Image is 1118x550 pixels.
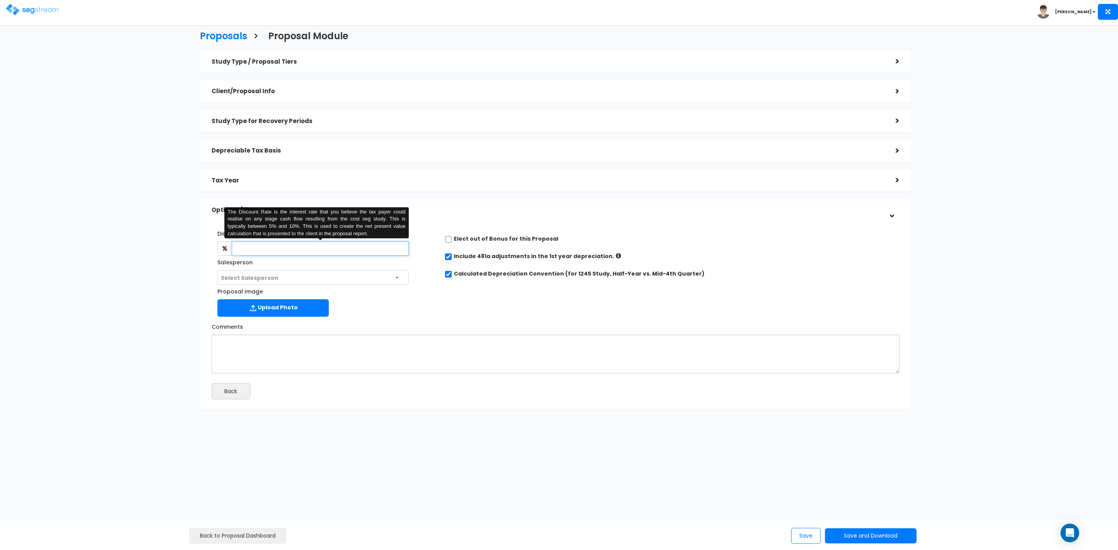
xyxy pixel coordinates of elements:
[884,56,899,68] div: >
[884,145,899,157] div: >
[253,31,259,43] h3: >
[212,118,884,125] h5: Study Type for Recovery Periods
[262,23,348,47] a: Proposal Module
[1061,524,1079,542] div: Open Intercom Messenger
[884,174,899,186] div: >
[884,85,899,97] div: >
[212,383,250,399] button: Back
[212,207,884,213] h5: Optional / Final values
[224,207,408,238] div: The Discount Rate is the interest rate that you believe the tax payer could realise on any stage ...
[248,303,258,313] img: Upload Icon
[825,528,917,543] button: Save and Download
[6,4,60,15] img: logo.png
[189,528,286,544] a: Back to Proposal Dashboard
[885,203,898,218] div: >
[217,227,315,238] label: Discount Rate for NPV Calculation:
[454,270,705,278] label: Calculated Depreciation Convention (for 1245 Study, Half-Year vs. Mid-4th Quarter)
[221,274,278,282] span: Select Salesperson
[454,252,614,260] label: Include 481a adjustments in the 1st year depreciation.
[200,31,247,43] h3: Proposals
[212,59,884,65] h5: Study Type / Proposal Tiers
[217,285,263,295] label: Proposal Image
[212,147,884,154] h5: Depreciable Tax Basis
[217,299,329,317] label: Upload Photo
[1055,9,1092,15] b: [PERSON_NAME]
[217,256,253,266] label: Salesperson
[791,528,821,544] button: Save
[454,235,558,243] label: Elect out of Bonus for this Proposal
[212,320,243,331] label: Comments
[194,23,247,47] a: Proposals
[212,88,884,95] h5: Client/Proposal Info
[1036,5,1050,19] img: avatar.png
[268,31,348,43] h3: Proposal Module
[212,177,884,184] h5: Tax Year
[884,115,899,127] div: >
[616,253,621,259] i: If checked: Increased depreciation = Aggregated Post-Study (up to Tax Year) – Prior Accumulated D...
